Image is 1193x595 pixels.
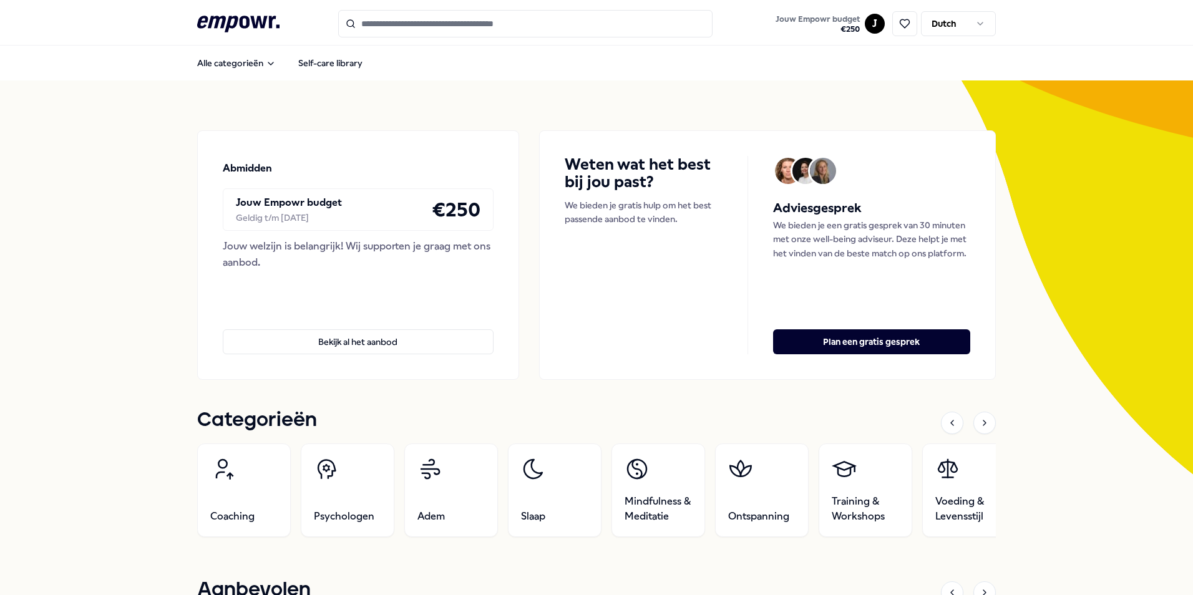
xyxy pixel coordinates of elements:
[301,443,394,537] a: Psychologen
[197,443,291,537] a: Coaching
[935,494,1003,524] span: Voeding & Levensstijl
[771,11,865,37] a: Jouw Empowr budget€250
[922,443,1016,537] a: Voeding & Levensstijl
[236,211,342,225] div: Geldig t/m [DATE]
[197,405,317,436] h1: Categorieën
[404,443,498,537] a: Adem
[625,494,692,524] span: Mindfulness & Meditatie
[773,12,862,37] button: Jouw Empowr budget€250
[521,509,545,524] span: Slaap
[288,51,373,75] a: Self-care library
[223,329,494,354] button: Bekijk al het aanbod
[773,218,970,260] p: We bieden je een gratis gesprek van 30 minuten met onze well-being adviseur. Deze helpt je met he...
[223,238,494,270] div: Jouw welzijn is belangrijk! Wij supporten je graag met ons aanbod.
[223,160,272,177] p: Abmidden
[187,51,373,75] nav: Main
[565,156,723,191] h4: Weten wat het best bij jou past?
[338,10,713,37] input: Search for products, categories or subcategories
[236,195,342,211] p: Jouw Empowr budget
[508,443,601,537] a: Slaap
[187,51,286,75] button: Alle categorieën
[314,509,374,524] span: Psychologen
[611,443,705,537] a: Mindfulness & Meditatie
[865,14,885,34] button: J
[792,158,819,184] img: Avatar
[775,158,801,184] img: Avatar
[565,198,723,226] p: We bieden je gratis hulp om het best passende aanbod te vinden.
[715,443,809,537] a: Ontspanning
[210,509,255,524] span: Coaching
[832,494,899,524] span: Training & Workshops
[819,443,912,537] a: Training & Workshops
[773,198,970,218] h5: Adviesgesprek
[776,14,860,24] span: Jouw Empowr budget
[776,24,860,34] span: € 250
[810,158,836,184] img: Avatar
[417,509,445,524] span: Adem
[223,309,494,354] a: Bekijk al het aanbod
[728,509,789,524] span: Ontspanning
[773,329,970,354] button: Plan een gratis gesprek
[432,194,480,225] h4: € 250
